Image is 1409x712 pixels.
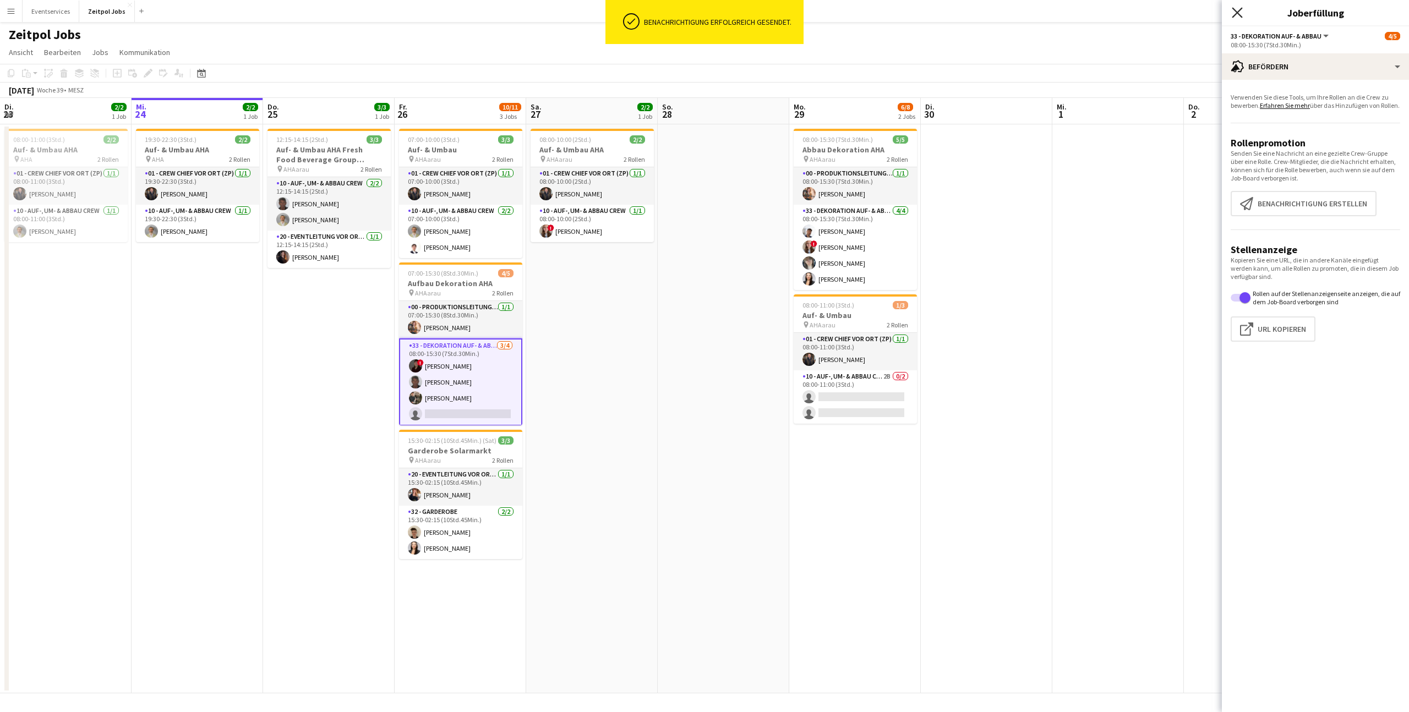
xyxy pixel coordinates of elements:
[1231,243,1400,256] h3: Stellenanzeige
[1231,32,1321,40] span: 33 - Dekoration Auf- & Abbau
[529,108,542,121] span: 27
[893,301,908,309] span: 1/3
[115,45,174,59] a: Kommunikation
[802,135,873,144] span: 08:00-15:30 (7Std.30Min.)
[4,102,14,112] span: Di.
[415,289,441,297] span: AHAarau
[367,135,382,144] span: 3/3
[810,155,835,163] span: AHAarau
[638,112,652,121] div: 1 Job
[898,103,913,111] span: 6/8
[145,135,196,144] span: 19:30-22:30 (3Std.)
[1055,108,1067,121] span: 1
[399,129,522,258] div: 07:00-10:00 (3Std.)3/3Auf- & Umbau AHAarau2 Rollen01 - Crew Chief vor Ort (ZP)1/107:00-10:00 (3St...
[794,129,917,290] app-job-card: 08:00-15:30 (7Std.30Min.)5/5Abbau Dekoration AHA AHAarau2 Rollen00 - Produktionsleitung vor Ort (...
[4,45,37,59] a: Ansicht
[283,165,309,173] span: AHAarau
[235,135,250,144] span: 2/2
[399,278,522,288] h3: Aufbau Dekoration AHA
[136,129,259,242] app-job-card: 19:30-22:30 (3Std.)2/2Auf- & Umbau AHA AHA2 Rollen01 - Crew Chief vor Ort (ZP)1/119:30-22:30 (3St...
[548,224,554,231] span: !
[399,301,522,338] app-card-role: 00 - Produktionsleitung vor Ort (ZP)1/107:00-15:30 (8Std.30Min.)[PERSON_NAME]
[1385,32,1400,40] span: 4/5
[243,103,258,111] span: 2/2
[630,135,645,144] span: 2/2
[624,155,645,163] span: 2 Rollen
[408,135,460,144] span: 07:00-10:00 (3Std.)
[498,436,514,445] span: 3/3
[136,205,259,242] app-card-role: 10 - Auf-, Um- & Abbau Crew1/119:30-22:30 (3Std.)[PERSON_NAME]
[531,205,654,242] app-card-role: 10 - Auf-, Um- & Abbau Crew1/108:00-10:00 (2Std.)![PERSON_NAME]
[136,102,146,112] span: Mi.
[492,456,514,464] span: 2 Rollen
[152,155,164,163] span: AHA
[794,310,917,320] h3: Auf- & Umbau
[267,102,279,112] span: Do.
[887,321,908,329] span: 2 Rollen
[243,112,258,121] div: 1 Job
[1231,41,1400,49] div: 08:00-15:30 (7Std.30Min.)
[531,129,654,242] app-job-card: 08:00-10:00 (2Std.)2/2Auf- & Umbau AHA AHAarau2 Rollen01 - Crew Chief vor Ort (ZP)1/108:00-10:00 ...
[399,205,522,258] app-card-role: 10 - Auf-, Um- & Abbau Crew2/207:00-10:00 (3Std.)[PERSON_NAME][PERSON_NAME]
[887,155,908,163] span: 2 Rollen
[267,145,391,165] h3: Auf- & Umbau AHA Fresh Food Beverage Group AGKadertag
[417,359,424,366] span: !
[499,103,521,111] span: 10/11
[794,145,917,155] h3: Abbau Dekoration AHA
[399,262,522,425] div: 07:00-15:30 (8Std.30Min.)4/5Aufbau Dekoration AHA AHAarau2 Rollen00 - Produktionsleitung vor Ort ...
[662,102,673,112] span: So.
[88,45,113,59] a: Jobs
[397,108,407,121] span: 26
[134,108,146,121] span: 24
[802,301,854,309] span: 08:00-11:00 (3Std.)
[644,17,799,27] div: Benachrichtigung erfolgreich gesendet.
[399,102,407,112] span: Fr.
[637,103,653,111] span: 2/2
[539,135,591,144] span: 08:00-10:00 (2Std.)
[399,167,522,205] app-card-role: 01 - Crew Chief vor Ort (ZP)1/107:00-10:00 (3Std.)[PERSON_NAME]
[1231,191,1377,216] button: Benachrichtigung erstellen
[1250,289,1400,306] label: Rollen auf der Stellenanzeigenseite anzeigen, die auf dem Job-Board verborgen sind
[68,86,84,94] div: MESZ
[408,269,478,277] span: 07:00-15:30 (8Std.30Min.)
[44,47,81,57] span: Bearbeiten
[531,145,654,155] h3: Auf- & Umbau AHA
[9,85,34,96] div: [DATE]
[399,430,522,559] app-job-card: 15:30-02:15 (10Std.45Min.) (Sat)3/3Garderobe Solarmarkt AHAarau2 Rollen20 - Eventleitung vor Ort ...
[103,135,119,144] span: 2/2
[794,167,917,205] app-card-role: 00 - Produktionsleitung vor Ort (ZP)1/108:00-15:30 (7Std.30Min.)[PERSON_NAME]
[1231,32,1330,40] button: 33 - Dekoration Auf- & Abbau
[492,289,514,297] span: 2 Rollen
[276,135,328,144] span: 12:15-14:15 (2Std.)
[4,129,128,242] app-job-card: 08:00-11:00 (3Std.)2/2Auf- & Umbau AHA AHA2 Rollen01 - Crew Chief vor Ort (ZP)1/108:00-11:00 (3St...
[36,86,64,94] span: Woche 39
[13,135,65,144] span: 08:00-11:00 (3Std.)
[492,155,514,163] span: 2 Rollen
[547,155,572,163] span: AHAarau
[531,167,654,205] app-card-role: 01 - Crew Chief vor Ort (ZP)1/108:00-10:00 (2Std.)[PERSON_NAME]
[399,145,522,155] h3: Auf- & Umbau
[500,112,521,121] div: 3 Jobs
[1222,6,1409,20] h3: Joberfüllung
[498,135,514,144] span: 3/3
[92,47,108,57] span: Jobs
[119,47,170,57] span: Kommunikation
[1231,256,1400,281] p: Kopieren Sie eine URL, die in andere Kanäle eingefügt werden kann, um alle Rollen zu promoten, di...
[660,108,673,121] span: 28
[1057,102,1067,112] span: Mi.
[23,1,79,22] button: Eventservices
[924,108,935,121] span: 30
[111,103,127,111] span: 2/2
[1187,108,1200,121] span: 2
[399,446,522,456] h3: Garderobe Solarmarkt
[267,129,391,268] app-job-card: 12:15-14:15 (2Std.)3/3Auf- & Umbau AHA Fresh Food Beverage Group AGKadertag AHAarau2 Rollen10 - A...
[792,108,806,121] span: 29
[375,112,389,121] div: 1 Job
[20,155,32,163] span: AHA
[925,102,935,112] span: Di.
[1260,101,1310,109] a: Erfahren Sie mehr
